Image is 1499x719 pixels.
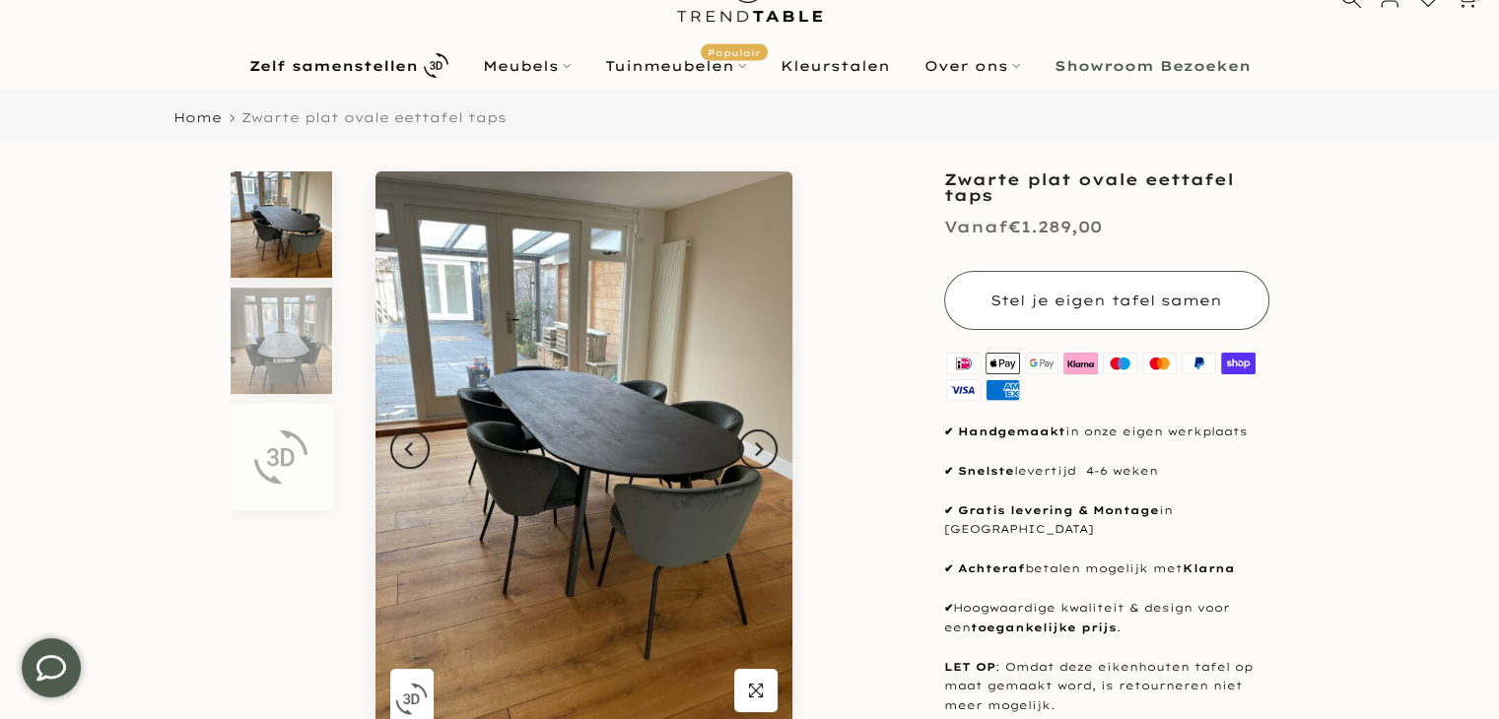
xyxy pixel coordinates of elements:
div: €1.289,00 [944,213,1102,241]
p: in [GEOGRAPHIC_DATA] [944,501,1269,541]
a: Showroom Bezoeken [1037,54,1267,78]
p: levertijd 4-6 weken [944,462,1269,482]
a: Kleurstalen [763,54,907,78]
strong: Gratis levering & Montage [958,503,1159,517]
a: Zelf samenstellen [232,48,465,83]
img: american express [983,376,1022,403]
strong: Handgemaakt [958,425,1065,438]
img: google pay [1022,350,1061,376]
button: Stel je eigen tafel samen [944,271,1269,330]
a: Over ons [907,54,1037,78]
img: ideal [944,350,984,376]
button: Next [738,429,778,469]
p: in onze eigen werkplaats [944,423,1269,442]
p: Hoogwaardige kwaliteit & design voor een . [944,599,1269,638]
img: shopify pay [1218,350,1258,376]
img: maestro [1101,350,1140,376]
iframe: toggle-frame [2,619,101,717]
strong: ✔ [944,503,953,517]
b: Showroom Bezoeken [1055,59,1251,73]
p: betalen mogelijk met [944,559,1269,579]
img: apple pay [983,350,1022,376]
strong: toegankelijke prijs [971,621,1117,634]
strong: ✔ [944,561,953,575]
span: Zwarte plat ovale eettafel taps [241,109,507,125]
a: TuinmeubelenPopulair [587,54,763,78]
img: master [1140,350,1180,376]
strong: Klarna [1183,561,1235,575]
span: Vanaf [944,217,1008,236]
strong: Achteraf [958,561,1025,575]
img: 3D_icon.svg [395,683,428,715]
h1: Zwarte plat ovale eettafel taps [944,171,1269,203]
a: Home [173,111,222,124]
img: klarna [1061,350,1101,376]
strong: ✔ [944,601,953,615]
img: visa [944,376,984,403]
strong: LET OP [944,660,995,674]
p: : Omdat deze eikenhouten tafel op maat gemaakt word, is retourneren niet meer mogelijk. [944,658,1269,716]
b: Zelf samenstellen [249,59,418,73]
strong: Snelste [958,464,1014,478]
img: 3D_icon.svg [253,429,308,485]
strong: ✔ [944,425,953,438]
img: paypal [1179,350,1218,376]
button: Previous [390,429,430,469]
span: Stel je eigen tafel samen [990,292,1222,309]
span: Populair [701,43,768,60]
strong: ✔ [944,464,953,478]
a: Meubels [465,54,587,78]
